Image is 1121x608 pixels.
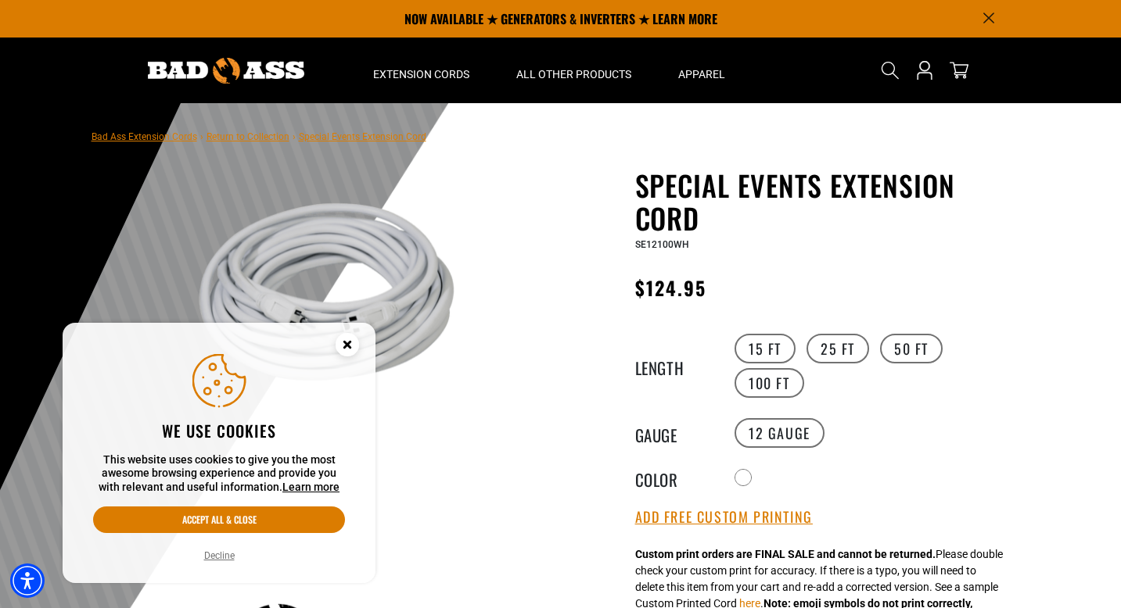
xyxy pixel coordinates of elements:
[350,38,493,103] summary: Extension Cords
[635,467,713,488] legend: Color
[735,334,796,363] label: 15 FT
[516,67,631,81] span: All Other Products
[199,548,239,563] button: Decline
[63,323,375,584] aside: Cookie Consent
[299,131,426,142] span: Special Events Extension Cord
[200,131,203,142] span: ›
[635,509,813,526] button: Add Free Custom Printing
[735,418,825,448] label: 12 Gauge
[148,58,304,84] img: Bad Ass Extension Cords
[92,127,426,145] nav: breadcrumbs
[93,506,345,533] button: Accept all & close
[635,169,1019,234] h1: Special Events Extension Cord
[93,453,345,495] p: This website uses cookies to give you the most awesome browsing experience and provide you with r...
[373,67,469,81] span: Extension Cords
[807,334,869,363] label: 25 FT
[635,356,713,376] legend: Length
[735,368,804,398] label: 100 FT
[678,67,725,81] span: Apparel
[493,38,655,103] summary: All Other Products
[880,334,943,363] label: 50 FT
[10,563,45,598] div: Accessibility Menu
[635,548,936,560] strong: Custom print orders are FINAL SALE and cannot be returned.
[282,481,340,493] a: This website uses cookies to give you the most awesome browsing experience and provide you with r...
[293,131,296,142] span: ›
[207,131,289,142] a: Return to Collection
[635,239,689,250] span: SE12100WH
[878,58,903,83] summary: Search
[138,172,515,444] img: white
[655,38,749,103] summary: Apparel
[92,131,197,142] a: Bad Ass Extension Cords
[635,274,707,302] span: $124.95
[93,420,345,441] h2: We use cookies
[635,423,713,443] legend: Gauge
